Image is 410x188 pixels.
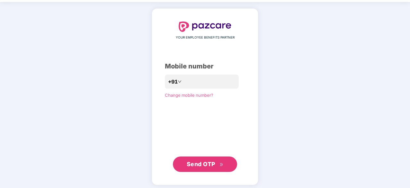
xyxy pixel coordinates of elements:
[179,22,231,32] img: logo
[173,157,237,172] button: Send OTPdouble-right
[165,61,245,71] div: Mobile number
[168,78,178,86] span: +91
[165,93,213,98] a: Change mobile number?
[176,35,235,40] span: YOUR EMPLOYEE BENEFITS PARTNER
[187,161,215,167] span: Send OTP
[178,80,182,84] span: down
[219,163,224,167] span: double-right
